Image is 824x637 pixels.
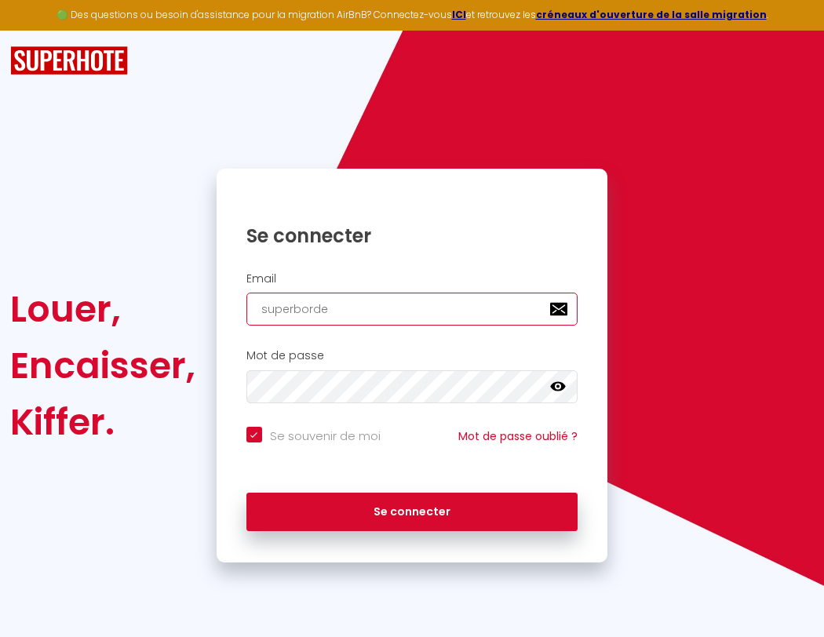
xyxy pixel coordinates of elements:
[246,272,578,286] h2: Email
[246,349,578,362] h2: Mot de passe
[10,281,195,337] div: Louer,
[10,394,195,450] div: Kiffer.
[246,224,578,248] h1: Se connecter
[246,493,578,532] button: Se connecter
[536,8,767,21] a: créneaux d'ouverture de la salle migration
[246,293,578,326] input: Ton Email
[13,6,60,53] button: Ouvrir le widget de chat LiveChat
[10,46,128,75] img: SuperHote logo
[458,428,578,444] a: Mot de passe oublié ?
[10,337,195,394] div: Encaisser,
[452,8,466,21] a: ICI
